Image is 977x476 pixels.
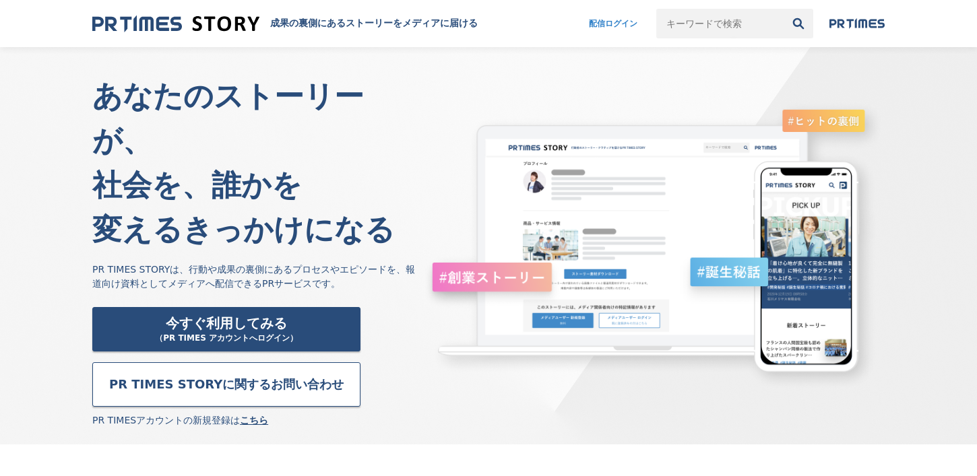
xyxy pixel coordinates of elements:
[92,412,268,428] p: PR TIMESアカウントの新規登録は
[92,15,478,33] a: 成果の裏側にあるストーリーをメディアに届ける 成果の裏側にあるストーリーをメディアに届ける
[575,9,651,38] a: 配信ログイン
[829,18,885,29] img: prtimes
[92,15,259,33] img: 成果の裏側にあるストーリーをメディアに届ける
[784,9,813,38] button: 検索
[656,9,784,38] input: キーワードで検索
[240,415,268,426] a: こちら
[422,100,885,393] img: story-top
[92,263,422,291] p: PR TIMES STORYは、行動や成果の裏側にあるプロセスやエピソードを、報道向け資料としてメディアへ配信できるPRサービスです。
[92,307,360,351] a: 今すぐ利用してみる（PR TIMES アカウントへログイン）
[155,333,298,344] span: （PR TIMES アカウントへログイン）
[270,18,478,30] h1: 成果の裏側にあるストーリーをメディアに届ける
[92,362,360,407] a: PR TIMES STORYに関するお問い合わせ
[92,74,422,252] h3: あなたのストーリーが、 社会を、誰かを 変えるきっかけになる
